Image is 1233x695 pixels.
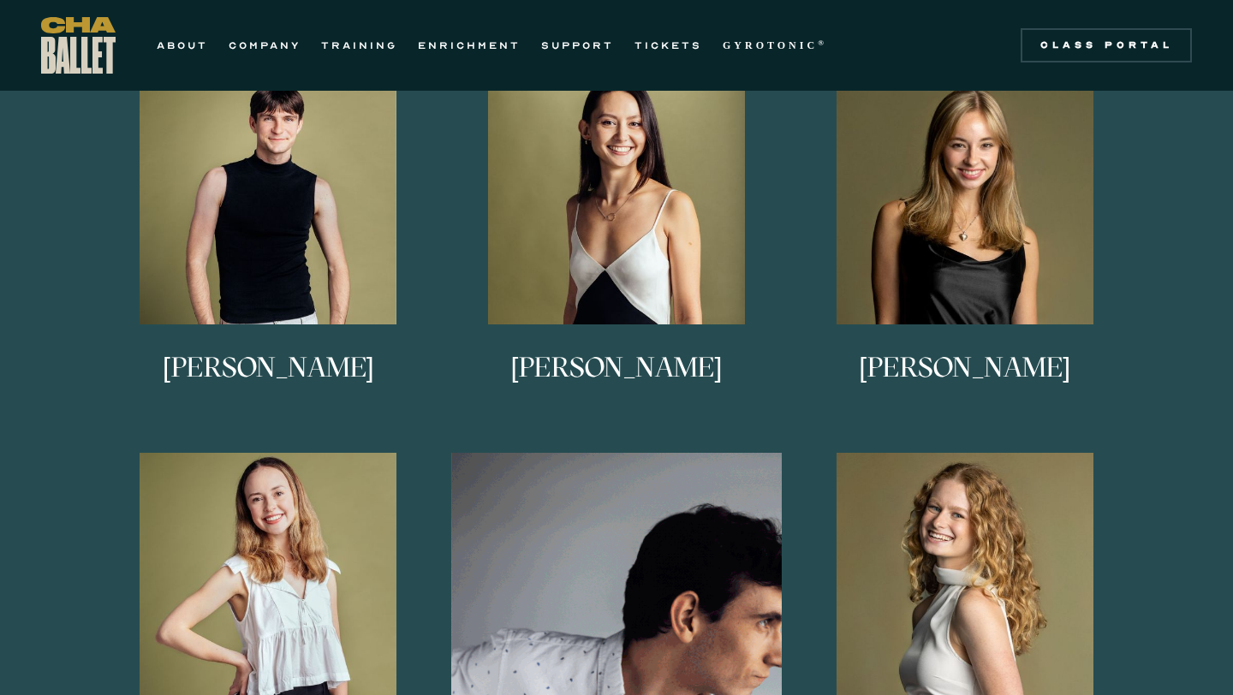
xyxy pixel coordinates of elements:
[723,39,818,51] strong: GYROTONIC
[511,353,723,410] h3: [PERSON_NAME]
[799,68,1130,427] a: [PERSON_NAME]
[723,35,827,56] a: GYROTONIC®
[859,353,1070,410] h3: [PERSON_NAME]
[41,17,116,74] a: home
[229,35,301,56] a: COMPANY
[451,68,783,427] a: [PERSON_NAME]
[157,35,208,56] a: ABOUT
[1031,39,1182,52] div: Class Portal
[163,353,374,410] h3: [PERSON_NAME]
[541,35,614,56] a: SUPPORT
[103,68,434,427] a: [PERSON_NAME]
[321,35,397,56] a: TRAINING
[418,35,521,56] a: ENRICHMENT
[818,39,827,47] sup: ®
[634,35,702,56] a: TICKETS
[1021,28,1192,62] a: Class Portal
